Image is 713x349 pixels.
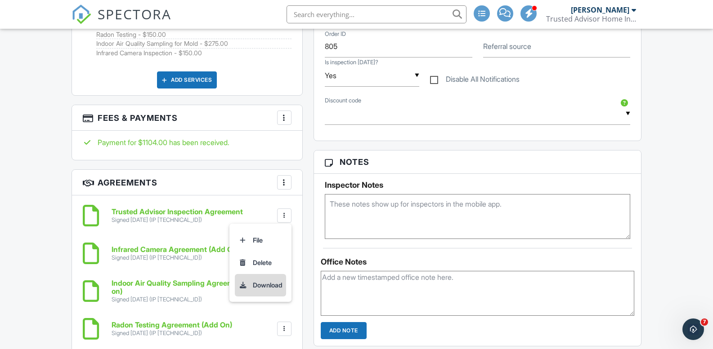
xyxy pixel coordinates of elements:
div: Signed [DATE] (IP [TECHNICAL_ID]) [112,216,243,224]
label: Order ID [325,30,346,38]
div: [PERSON_NAME] [571,5,629,14]
label: Referral source [483,41,531,51]
span: 7 [701,318,708,326]
a: Download [235,274,286,296]
div: Signed [DATE] (IP [TECHNICAL_ID]) [112,296,275,303]
a: Radon Testing Agreement (Add On) Signed [DATE] (IP [TECHNICAL_ID]) [112,321,232,337]
h6: Infrared Camera Agreement (Add On) [112,246,239,254]
a: File [235,229,286,252]
li: Add on: Indoor Air Quality Sampling for Mold [96,39,291,49]
span: SPECTORA [98,4,171,23]
h6: Trusted Advisor Inspection Agreement [112,208,243,216]
h3: Notes [314,150,641,174]
a: SPECTORA [72,12,171,31]
img: The Best Home Inspection Software - Spectora [72,4,91,24]
div: Signed [DATE] (IP [TECHNICAL_ID]) [112,330,232,337]
a: Delete [235,252,286,274]
label: Is inspection tomorrow? [325,58,378,66]
h3: Agreements [72,170,302,195]
li: Add on: Infrared Camera Inspection [96,49,291,57]
div: Add Services [157,71,217,88]
iframe: Intercom live chat [682,318,704,340]
label: Disable All Notifications [430,75,520,86]
label: Discount code [325,97,361,105]
div: Trusted Advisor Home Inspections [546,14,636,23]
h6: Radon Testing Agreement (Add On) [112,321,232,329]
input: Add Note [321,322,367,339]
a: Indoor Air Quality Sampling Agreement (Add on) Signed [DATE] (IP [TECHNICAL_ID]) [112,279,275,303]
h6: Indoor Air Quality Sampling Agreement (Add on) [112,279,275,295]
a: Trusted Advisor Inspection Agreement Signed [DATE] (IP [TECHNICAL_ID]) [112,208,243,224]
div: Payment for $1104.00 has been received. [83,137,291,147]
input: Search everything... [287,5,466,23]
h5: Inspector Notes [325,181,631,190]
li: Add on: Radon Testing [96,30,291,40]
div: Signed [DATE] (IP [TECHNICAL_ID]) [112,254,239,261]
div: Office Notes [321,257,635,266]
a: Infrared Camera Agreement (Add On) Signed [DATE] (IP [TECHNICAL_ID]) [112,246,239,261]
h3: Fees & Payments [72,105,302,131]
